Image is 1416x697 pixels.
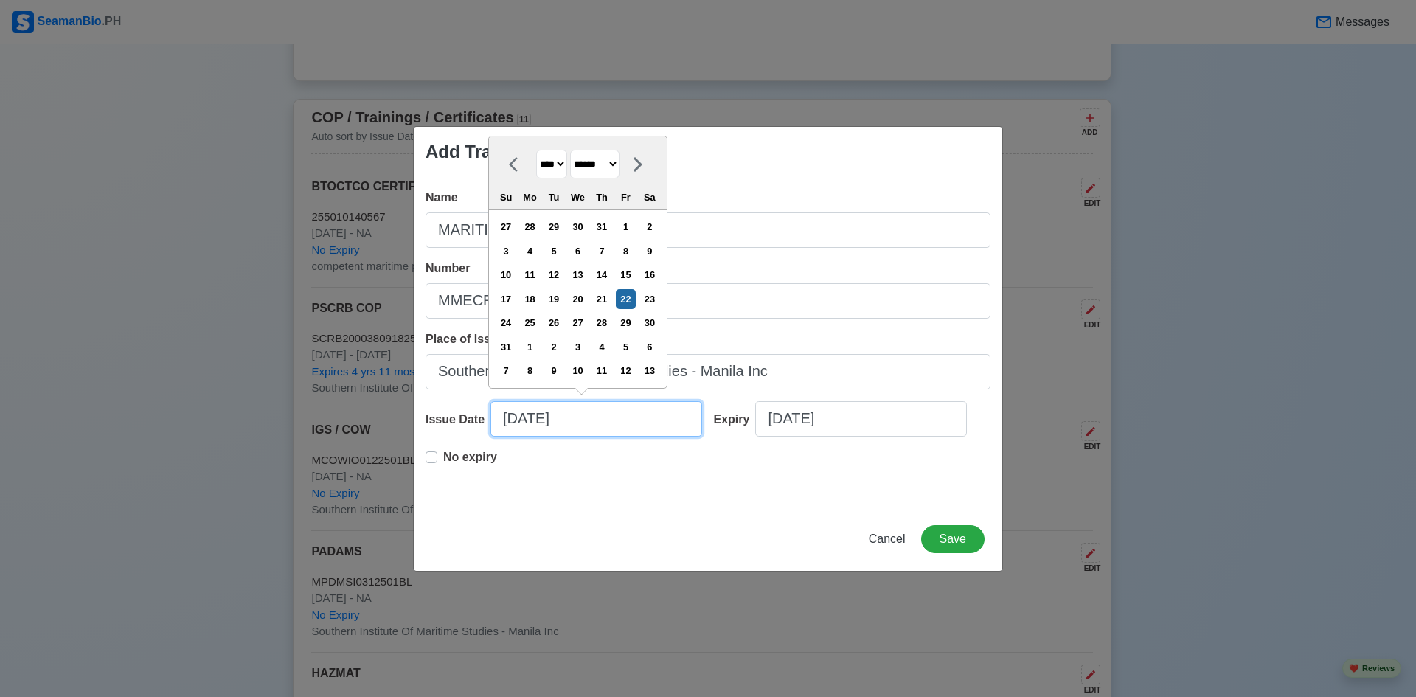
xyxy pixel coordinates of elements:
div: Choose Friday, August 1st, 2025 [616,217,636,237]
div: Choose Wednesday, August 13th, 2025 [568,265,588,285]
div: month 2025-08 [493,215,662,383]
div: Choose Friday, August 29th, 2025 [616,313,636,333]
div: Choose Thursday, August 7th, 2025 [591,241,611,261]
span: Cancel [869,533,906,545]
div: Choose Saturday, August 23rd, 2025 [639,289,659,309]
div: Choose Sunday, September 7th, 2025 [496,361,516,381]
div: Sa [639,187,659,207]
div: Choose Tuesday, July 29th, 2025 [544,217,563,237]
div: Choose Sunday, August 3rd, 2025 [496,241,516,261]
p: No expiry [443,448,497,466]
div: Choose Thursday, August 21st, 2025 [591,289,611,309]
div: Choose Saturday, August 2nd, 2025 [639,217,659,237]
div: Choose Thursday, August 14th, 2025 [591,265,611,285]
div: Tu [544,187,563,207]
div: Choose Monday, August 4th, 2025 [520,241,540,261]
div: Choose Wednesday, August 20th, 2025 [568,289,588,309]
div: Choose Monday, September 8th, 2025 [520,361,540,381]
div: Choose Wednesday, July 30th, 2025 [568,217,588,237]
div: Choose Sunday, July 27th, 2025 [496,217,516,237]
div: Choose Saturday, August 16th, 2025 [639,265,659,285]
div: Add Training/Certificate [426,139,625,165]
div: Choose Friday, September 12th, 2025 [616,361,636,381]
div: Issue Date [426,411,490,429]
button: Cancel [859,525,915,553]
div: Expiry [714,411,756,429]
div: Choose Tuesday, September 2nd, 2025 [544,337,563,357]
div: Choose Monday, September 1st, 2025 [520,337,540,357]
input: Ex: COP1234567890W or NA [426,283,990,319]
div: Choose Wednesday, September 10th, 2025 [568,361,588,381]
span: Name [426,191,458,204]
div: Su [496,187,516,207]
div: Choose Monday, August 25th, 2025 [520,313,540,333]
button: Save [921,525,985,553]
div: Choose Thursday, September 4th, 2025 [591,337,611,357]
div: Choose Monday, July 28th, 2025 [520,217,540,237]
div: Choose Friday, September 5th, 2025 [616,337,636,357]
div: Th [591,187,611,207]
div: Choose Saturday, September 13th, 2025 [639,361,659,381]
div: Mo [520,187,540,207]
div: Choose Thursday, September 11th, 2025 [591,361,611,381]
div: Choose Tuesday, August 19th, 2025 [544,289,563,309]
div: Choose Tuesday, August 26th, 2025 [544,313,563,333]
div: Choose Monday, August 18th, 2025 [520,289,540,309]
div: Choose Friday, August 8th, 2025 [616,241,636,261]
div: Choose Sunday, August 10th, 2025 [496,265,516,285]
input: Ex: COP Medical First Aid (VI/4) [426,212,990,248]
div: Choose Saturday, August 30th, 2025 [639,313,659,333]
div: Choose Sunday, August 31st, 2025 [496,337,516,357]
div: Choose Wednesday, August 27th, 2025 [568,313,588,333]
div: Choose Tuesday, August 5th, 2025 [544,241,563,261]
div: Choose Saturday, August 9th, 2025 [639,241,659,261]
div: Choose Thursday, July 31st, 2025 [591,217,611,237]
div: Choose Friday, August 15th, 2025 [616,265,636,285]
div: Fr [616,187,636,207]
div: Choose Tuesday, August 12th, 2025 [544,265,563,285]
div: Choose Friday, August 22nd, 2025 [616,289,636,309]
div: Choose Monday, August 11th, 2025 [520,265,540,285]
div: Choose Thursday, August 28th, 2025 [591,313,611,333]
div: We [568,187,588,207]
div: Choose Tuesday, September 9th, 2025 [544,361,563,381]
span: Number [426,262,470,274]
div: Choose Wednesday, September 3rd, 2025 [568,337,588,357]
div: Choose Sunday, August 17th, 2025 [496,289,516,309]
span: Place of Issue [426,333,504,345]
div: Choose Sunday, August 24th, 2025 [496,313,516,333]
div: Choose Wednesday, August 6th, 2025 [568,241,588,261]
input: Ex: Cebu City [426,354,990,389]
div: Choose Saturday, September 6th, 2025 [639,337,659,357]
